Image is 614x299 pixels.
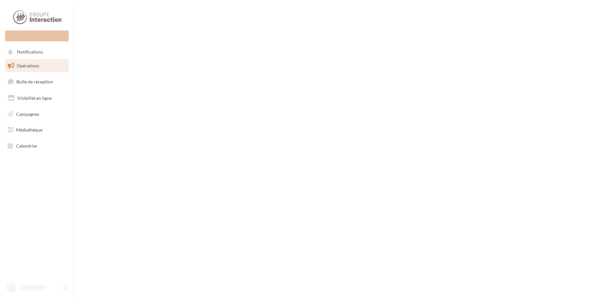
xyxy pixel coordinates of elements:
[4,59,70,73] a: Opérations
[4,123,70,137] a: Médiathèque
[16,79,53,84] span: Boîte de réception
[17,95,52,101] span: Visibilité en ligne
[4,75,70,89] a: Boîte de réception
[17,63,39,68] span: Opérations
[4,139,70,153] a: Calendrier
[16,127,42,132] span: Médiathèque
[16,143,38,149] span: Calendrier
[4,91,70,105] a: Visibilité en ligne
[5,30,69,41] div: Nouvelle campagne
[17,49,43,55] span: Notifications
[4,107,70,121] a: Campagnes
[16,111,39,116] span: Campagnes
